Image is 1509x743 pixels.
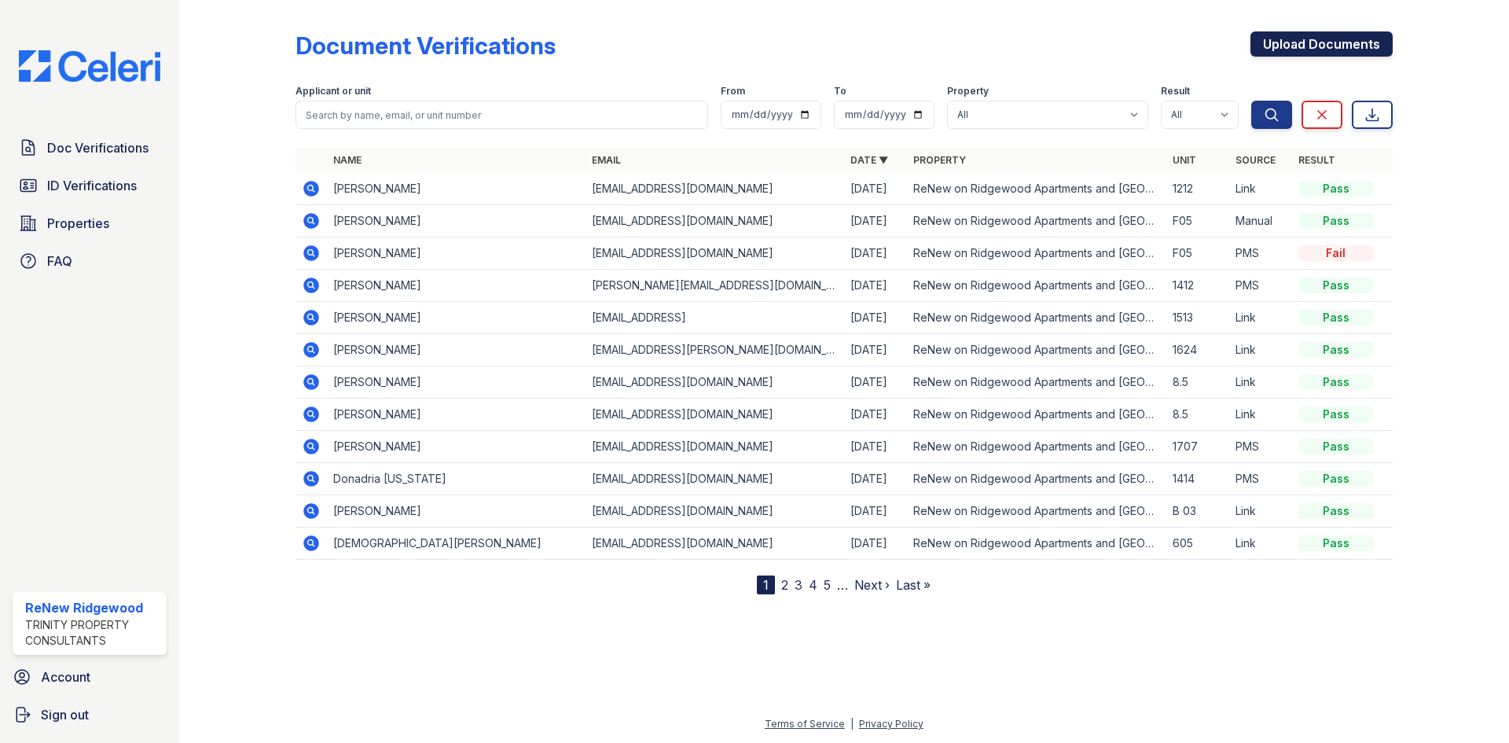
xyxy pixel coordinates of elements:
[6,661,173,693] a: Account
[333,154,362,166] a: Name
[586,334,844,366] td: [EMAIL_ADDRESS][PERSON_NAME][DOMAIN_NAME]
[1298,535,1374,551] div: Pass
[586,528,844,560] td: [EMAIL_ADDRESS][DOMAIN_NAME]
[907,205,1166,237] td: ReNew on Ridgewood Apartments and [GEOGRAPHIC_DATA]
[296,101,708,129] input: Search by name, email, or unit number
[327,270,586,302] td: [PERSON_NAME]
[850,718,854,730] div: |
[327,334,586,366] td: [PERSON_NAME]
[327,463,586,495] td: Donadria [US_STATE]
[896,577,931,593] a: Last »
[844,528,907,560] td: [DATE]
[1166,237,1229,270] td: F05
[1298,245,1374,261] div: Fail
[1298,439,1374,454] div: Pass
[844,334,907,366] td: [DATE]
[837,576,848,594] span: …
[327,302,586,334] td: [PERSON_NAME]
[1250,31,1393,57] a: Upload Documents
[327,431,586,463] td: [PERSON_NAME]
[1166,270,1229,302] td: 1412
[947,85,989,97] label: Property
[1166,431,1229,463] td: 1707
[1298,310,1374,326] div: Pass
[1166,495,1229,528] td: B 03
[586,205,844,237] td: [EMAIL_ADDRESS][DOMAIN_NAME]
[757,576,775,594] div: 1
[6,699,173,730] a: Sign out
[859,718,923,730] a: Privacy Policy
[844,463,907,495] td: [DATE]
[907,495,1166,528] td: ReNew on Ridgewood Apartments and [GEOGRAPHIC_DATA]
[1229,528,1292,560] td: Link
[1229,366,1292,399] td: Link
[1229,205,1292,237] td: Manual
[327,366,586,399] td: [PERSON_NAME]
[1229,334,1292,366] td: Link
[13,132,167,164] a: Doc Verifications
[1166,528,1229,560] td: 605
[586,173,844,205] td: [EMAIL_ADDRESS][DOMAIN_NAME]
[586,302,844,334] td: [EMAIL_ADDRESS]
[907,528,1166,560] td: ReNew on Ridgewood Apartments and [GEOGRAPHIC_DATA]
[25,617,160,649] div: Trinity Property Consultants
[854,577,890,593] a: Next ›
[844,237,907,270] td: [DATE]
[1298,342,1374,358] div: Pass
[1298,374,1374,390] div: Pass
[586,399,844,431] td: [EMAIL_ADDRESS][DOMAIN_NAME]
[13,170,167,201] a: ID Verifications
[586,431,844,463] td: [EMAIL_ADDRESS][DOMAIN_NAME]
[327,205,586,237] td: [PERSON_NAME]
[586,366,844,399] td: [EMAIL_ADDRESS][DOMAIN_NAME]
[1166,334,1229,366] td: 1624
[327,495,586,528] td: [PERSON_NAME]
[907,366,1166,399] td: ReNew on Ridgewood Apartments and [GEOGRAPHIC_DATA]
[781,577,788,593] a: 2
[844,270,907,302] td: [DATE]
[844,495,907,528] td: [DATE]
[327,173,586,205] td: [PERSON_NAME]
[850,154,888,166] a: Date ▼
[1298,154,1335,166] a: Result
[47,138,149,157] span: Doc Verifications
[586,495,844,528] td: [EMAIL_ADDRESS][DOMAIN_NAME]
[907,334,1166,366] td: ReNew on Ridgewood Apartments and [GEOGRAPHIC_DATA]
[1229,302,1292,334] td: Link
[592,154,621,166] a: Email
[1235,154,1276,166] a: Source
[327,237,586,270] td: [PERSON_NAME]
[907,270,1166,302] td: ReNew on Ridgewood Apartments and [GEOGRAPHIC_DATA]
[1229,173,1292,205] td: Link
[907,302,1166,334] td: ReNew on Ridgewood Apartments and [GEOGRAPHIC_DATA]
[47,176,137,195] span: ID Verifications
[1229,463,1292,495] td: PMS
[1166,302,1229,334] td: 1513
[1166,205,1229,237] td: F05
[13,245,167,277] a: FAQ
[844,399,907,431] td: [DATE]
[1166,173,1229,205] td: 1212
[907,399,1166,431] td: ReNew on Ridgewood Apartments and [GEOGRAPHIC_DATA]
[1298,181,1374,197] div: Pass
[907,173,1166,205] td: ReNew on Ridgewood Apartments and [GEOGRAPHIC_DATA]
[1298,278,1374,293] div: Pass
[809,577,817,593] a: 4
[907,463,1166,495] td: ReNew on Ridgewood Apartments and [GEOGRAPHIC_DATA]
[47,214,109,233] span: Properties
[1161,85,1190,97] label: Result
[47,252,72,270] span: FAQ
[25,598,160,617] div: ReNew Ridgewood
[1173,154,1196,166] a: Unit
[844,431,907,463] td: [DATE]
[41,668,90,686] span: Account
[13,208,167,239] a: Properties
[1166,366,1229,399] td: 8.5
[721,85,745,97] label: From
[844,173,907,205] td: [DATE]
[1166,463,1229,495] td: 1414
[586,270,844,302] td: [PERSON_NAME][EMAIL_ADDRESS][DOMAIN_NAME]
[586,463,844,495] td: [EMAIL_ADDRESS][DOMAIN_NAME]
[327,399,586,431] td: [PERSON_NAME]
